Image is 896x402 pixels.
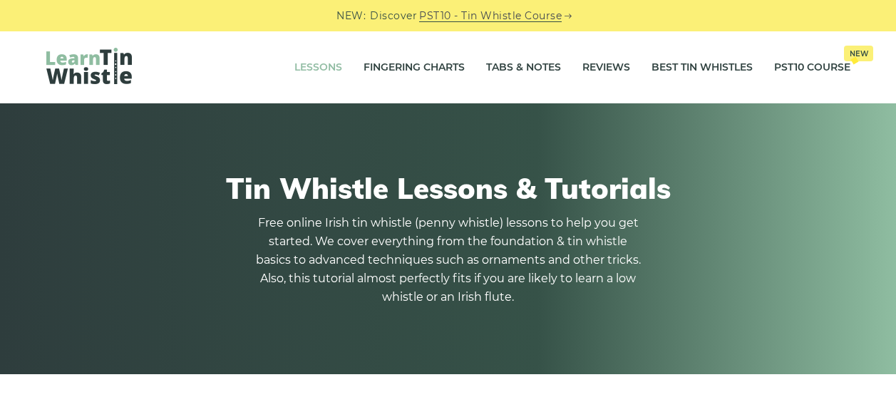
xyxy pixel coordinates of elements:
a: Fingering Charts [364,50,465,86]
p: Free online Irish tin whistle (penny whistle) lessons to help you get started. We cover everythin... [256,214,641,306]
a: Tabs & Notes [486,50,561,86]
span: New [844,46,873,61]
a: Reviews [582,50,630,86]
img: LearnTinWhistle.com [46,48,132,84]
a: Lessons [294,50,342,86]
h1: Tin Whistle Lessons & Tutorials [46,171,850,205]
a: PST10 CourseNew [774,50,850,86]
a: Best Tin Whistles [652,50,753,86]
